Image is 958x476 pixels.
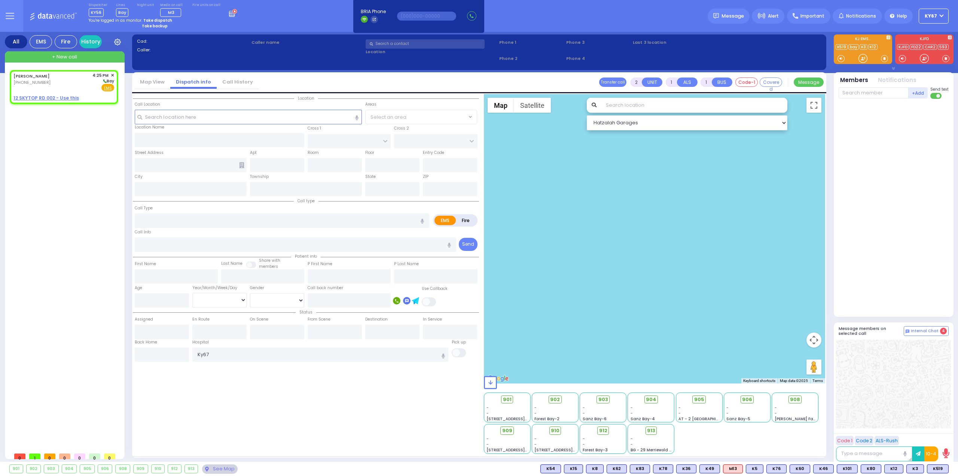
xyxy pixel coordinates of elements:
label: Lines [116,3,128,7]
label: En Route [192,316,210,322]
span: - [631,442,633,447]
label: Fire units on call [192,3,220,7]
span: 1 [29,454,40,459]
label: Destination [365,316,388,322]
span: 913 [647,427,655,434]
label: Pick up [452,339,466,345]
span: Select an area [370,113,406,121]
div: K101 [837,464,858,473]
span: M3 [168,9,174,15]
h5: Message members on selected call [839,326,904,336]
label: KJ EMS... [834,37,892,42]
a: bay [848,44,859,50]
label: In Service [423,316,442,322]
label: Cross 2 [394,125,409,131]
span: 908 [790,396,800,403]
label: State [365,174,376,180]
button: ALS [677,78,698,87]
button: Toggle fullscreen view [806,98,821,113]
label: Call Info [135,229,151,235]
span: 0 [104,454,115,459]
input: Search hospital [192,348,449,362]
div: K36 [676,464,696,473]
span: - [726,410,729,416]
div: BLS [564,464,583,473]
strong: Take backup [142,23,168,29]
label: Call Location [135,101,160,107]
div: 903 [44,465,58,473]
a: History [79,35,102,48]
a: Dispatch info [170,78,217,85]
label: Floor [365,150,374,156]
button: ALS-Rush [875,436,899,445]
label: From Scene [308,316,330,322]
span: - [486,442,489,447]
label: Dispatcher [89,3,107,7]
div: K49 [699,464,720,473]
button: Show street map [488,98,514,113]
div: K8 [586,464,604,473]
button: Internal Chat 4 [904,326,949,336]
span: 0 [74,454,85,459]
span: - [486,405,489,410]
label: Call back number [308,285,343,291]
div: K78 [653,464,673,473]
span: 0 [59,454,70,459]
span: Forest Bay-2 [534,416,559,422]
button: Message [794,78,824,87]
label: Use Callback [422,286,448,292]
span: 902 [550,396,560,403]
div: 912 [168,465,181,473]
label: ZIP [423,174,428,180]
img: comment-alt.png [906,330,909,333]
div: 905 [80,465,94,473]
span: [PERSON_NAME] Farm [775,416,819,422]
div: K12 [884,464,903,473]
span: KY67 [925,13,937,19]
img: message.svg [713,13,719,19]
label: On Scene [250,316,268,322]
div: 908 [116,465,130,473]
button: 10-4 [924,446,938,461]
div: 906 [98,465,112,473]
button: UNIT [642,78,662,87]
span: - [534,436,537,442]
button: Send [459,238,478,251]
span: + New call [52,53,77,61]
label: Back Home [135,339,157,345]
span: 4 [940,328,947,334]
span: Important [800,13,824,19]
span: - [583,442,585,447]
span: Sanz Bay-6 [583,416,607,422]
a: Call History [217,78,259,85]
span: 912 [599,427,607,434]
label: City [135,174,143,180]
div: BLS [790,464,810,473]
span: - [534,442,537,447]
div: BLS [699,464,720,473]
button: Show satellite imagery [514,98,551,113]
div: BLS [884,464,903,473]
span: - [486,436,489,442]
span: Sanz Bay-5 [726,416,750,422]
div: K80 [861,464,881,473]
span: Phone 4 [566,55,631,62]
img: Logo [30,11,79,21]
span: Phone 2 [499,55,564,62]
a: FD22 [910,44,922,50]
div: 901 [10,465,23,473]
div: BLS [813,464,834,473]
div: K83 [630,464,650,473]
label: Street Address [135,150,164,156]
label: Hospital [192,339,209,345]
span: - [583,410,585,416]
label: Township [250,174,269,180]
div: K54 [540,464,561,473]
div: 910 [152,465,165,473]
label: Areas [365,101,376,107]
div: K62 [607,464,627,473]
span: 905 [694,396,704,403]
span: BRIA Phone [361,8,386,15]
label: Caller name [251,39,363,46]
div: Year/Month/Week/Day [192,285,247,291]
